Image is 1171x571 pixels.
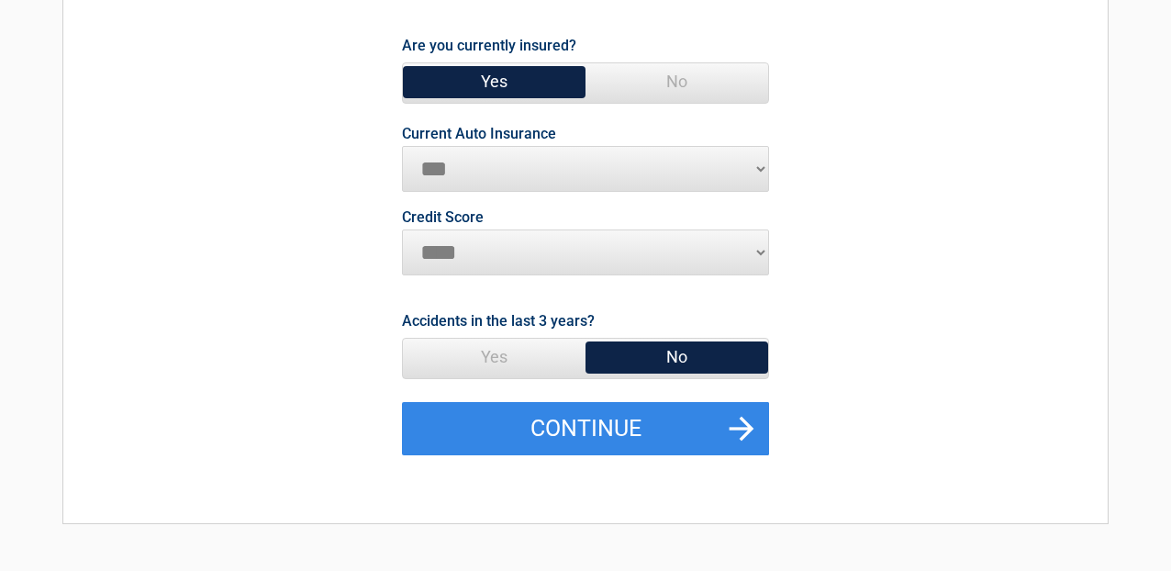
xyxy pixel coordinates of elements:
span: No [585,63,768,100]
span: Yes [403,63,585,100]
label: Accidents in the last 3 years? [402,308,595,333]
label: Current Auto Insurance [402,127,556,141]
span: No [585,339,768,375]
span: Yes [403,339,585,375]
label: Are you currently insured? [402,33,576,58]
button: Continue [402,402,769,455]
label: Credit Score [402,210,484,225]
